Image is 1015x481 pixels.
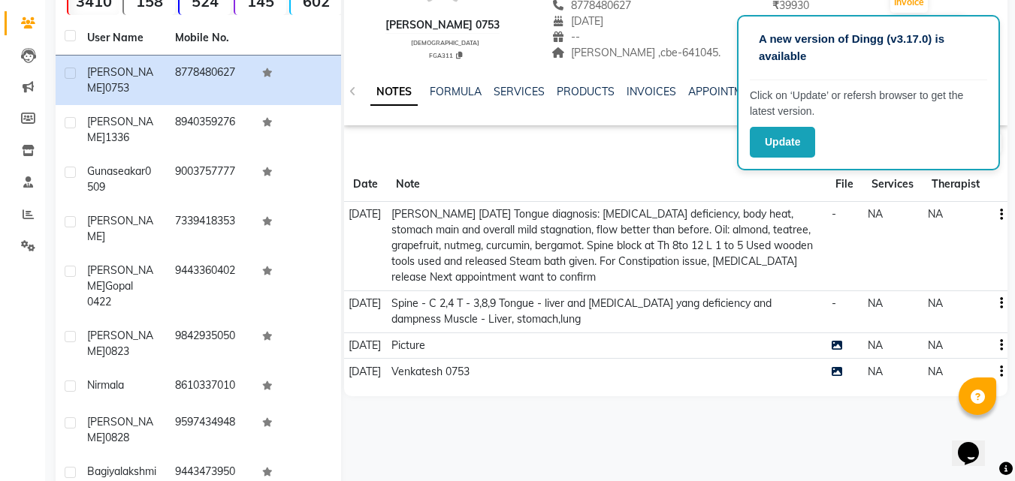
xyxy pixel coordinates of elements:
[868,207,883,221] span: NA
[87,279,133,308] span: Gopal 0422
[826,167,862,202] th: File
[105,131,129,144] span: 1336
[166,254,254,319] td: 9443360402
[551,46,720,59] span: [PERSON_NAME] ,cbe-641045.
[387,290,826,332] td: Spine - C 2,4 T - 3,8,9 Tongue - liver and [MEDICAL_DATA] yang deficiency and dampness Muscle - L...
[387,332,826,359] td: Picture
[430,85,482,98] a: FORMULA
[868,365,883,378] span: NA
[349,296,381,310] span: [DATE]
[952,421,1000,466] iframe: chat widget
[87,164,145,178] span: Gunaseakar
[166,56,254,105] td: 8778480627
[928,338,943,352] span: NA
[868,296,883,310] span: NA
[391,50,500,60] div: FGA311
[78,21,166,56] th: User Name
[349,338,381,352] span: [DATE]
[87,115,153,144] span: [PERSON_NAME]
[87,329,153,358] span: [PERSON_NAME]
[166,155,254,204] td: 9003757777
[87,214,153,243] span: [PERSON_NAME]
[387,359,826,384] td: Venkatesh 0753
[105,81,129,95] span: 0753
[627,85,676,98] a: INVOICES
[166,21,254,56] th: Mobile No.
[832,207,836,221] span: -
[166,405,254,455] td: 9597434948
[344,167,387,202] th: Date
[105,344,129,358] span: 0823
[928,207,943,221] span: NA
[166,368,254,405] td: 8610337010
[494,85,545,98] a: SERVICES
[105,431,129,444] span: 0828
[87,415,153,444] span: [PERSON_NAME]
[387,167,826,202] th: Note
[923,167,989,202] th: Therapist
[810,14,836,35] a: Add
[87,263,153,293] span: [PERSON_NAME]
[750,127,815,158] button: Update
[166,105,254,155] td: 8940359276
[87,378,124,392] span: Nirmala
[349,207,381,221] span: [DATE]
[87,65,153,95] span: [PERSON_NAME]
[750,88,987,119] p: Click on ‘Update’ or refersh browser to get the latest version.
[387,201,826,290] td: [PERSON_NAME] [DATE] Tongue diagnosis: [MEDICAL_DATA] deficiency, body heat, stomach main and ove...
[862,167,923,202] th: Services
[411,39,479,47] span: [DEMOGRAPHIC_DATA]
[166,319,254,368] td: 9842935050
[832,296,836,310] span: -
[385,17,500,33] div: [PERSON_NAME] 0753
[557,85,615,98] a: PRODUCTS
[868,338,883,352] span: NA
[928,365,943,378] span: NA
[759,31,978,65] p: A new version of Dingg (v3.17.0) is available
[551,14,603,28] span: [DATE]
[349,365,381,378] span: [DATE]
[551,30,580,44] span: --
[87,464,156,478] span: Bagiyalakshmi
[370,79,418,106] a: NOTES
[166,204,254,254] td: 7339418353
[928,296,943,310] span: NA
[688,85,769,98] a: APPOINTMENTS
